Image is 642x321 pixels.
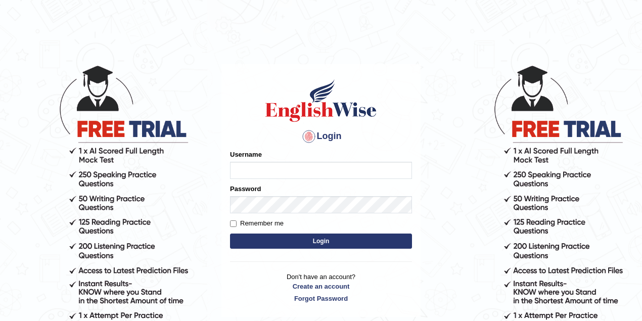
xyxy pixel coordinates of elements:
[230,128,412,145] h4: Login
[230,282,412,291] a: Create an account
[230,220,237,227] input: Remember me
[230,294,412,303] a: Forgot Password
[230,272,412,303] p: Don't have an account?
[263,78,379,123] img: Logo of English Wise sign in for intelligent practice with AI
[230,150,262,159] label: Username
[230,234,412,249] button: Login
[230,218,284,228] label: Remember me
[230,184,261,194] label: Password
